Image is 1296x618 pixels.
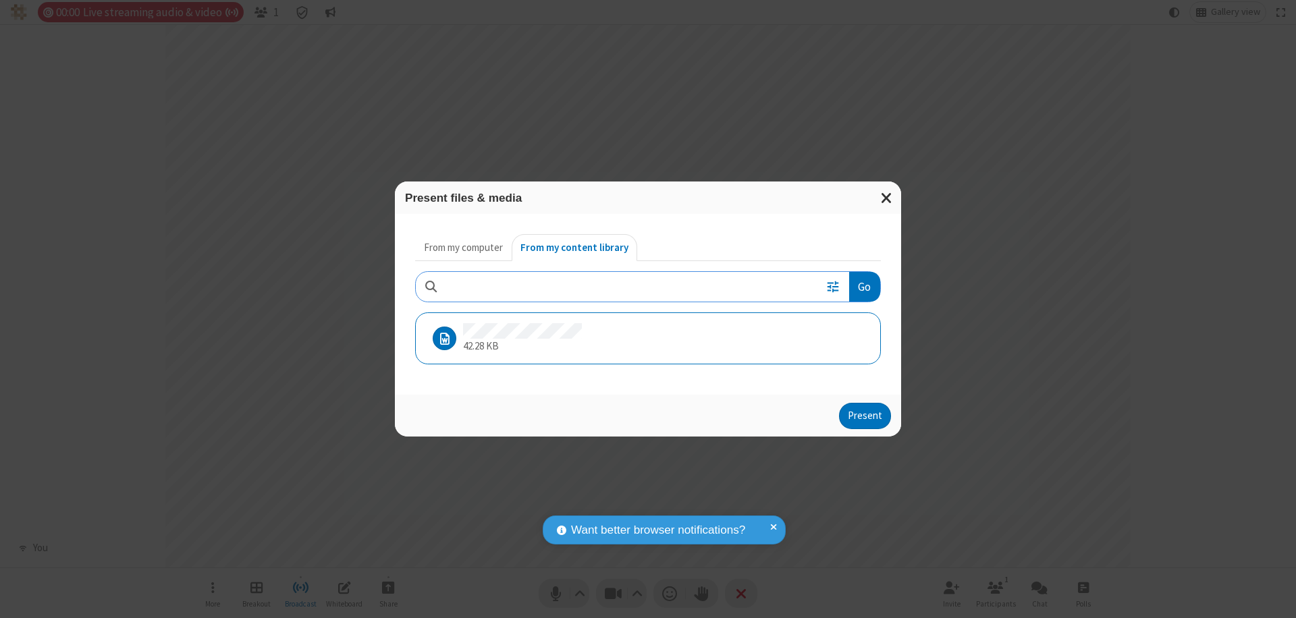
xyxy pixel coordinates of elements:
[512,234,637,261] button: From my content library
[849,272,880,302] button: Go
[463,339,582,354] p: 42.28 KB
[405,192,891,204] h3: Present files & media
[571,522,745,539] span: Want better browser notifications?
[415,234,512,261] button: From my computer
[839,403,891,430] button: Present
[873,181,901,215] button: Close modal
